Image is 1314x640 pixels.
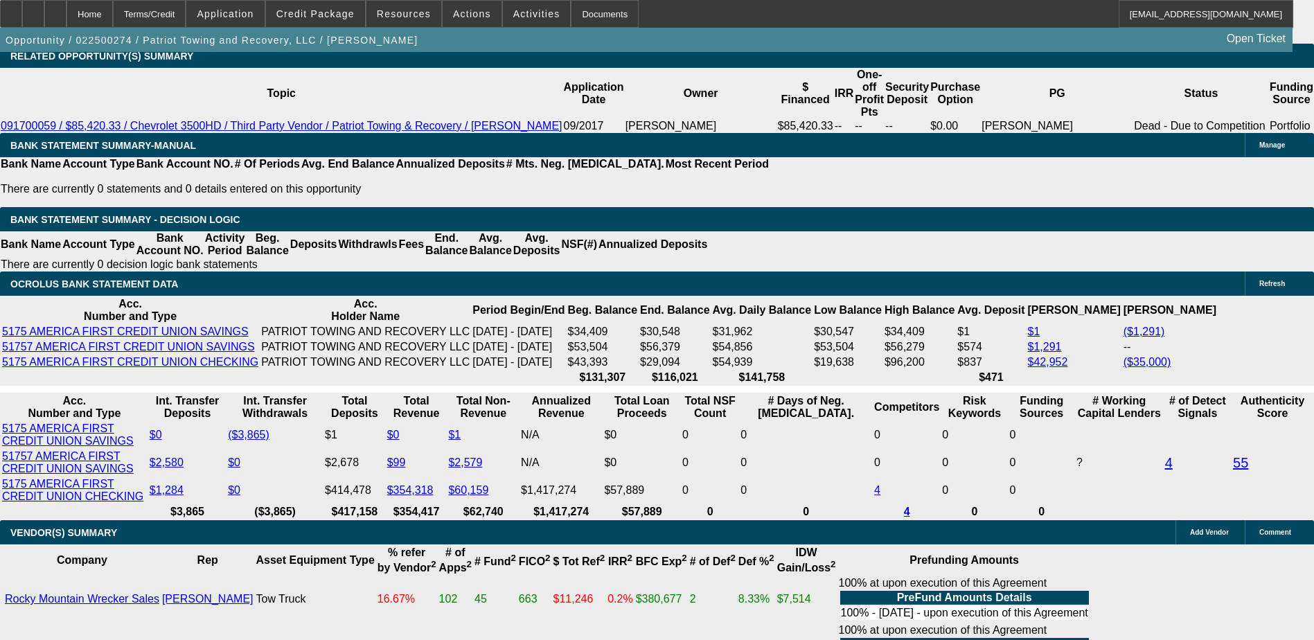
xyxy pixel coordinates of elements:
[228,484,240,496] a: $0
[1,394,148,420] th: Acc. Number and Type
[256,554,375,566] b: Asset Equipment Type
[769,553,774,563] sup: 2
[682,553,686,563] sup: 2
[1076,456,1083,468] span: Refresh to pull Number of Working Capital Lenders
[740,477,872,504] td: 0
[301,157,396,171] th: Avg. End Balance
[813,297,882,323] th: Low Balance
[162,593,254,605] a: [PERSON_NAME]
[1164,394,1231,420] th: # of Detect Signals
[738,576,775,622] td: 8.33%
[776,576,837,622] td: $7,514
[260,340,470,354] td: PATRIOT TOWING AND RECOVERY LLC
[447,505,519,519] th: $62,740
[1232,394,1313,420] th: Authenticity Score
[885,68,930,119] th: Security Deposit
[520,505,602,519] th: $1,417,274
[682,422,738,448] td: 0
[603,422,680,448] td: $0
[545,553,550,563] sup: 2
[682,477,738,504] td: 0
[884,340,955,354] td: $56,279
[149,505,226,519] th: $3,865
[506,157,665,171] th: # Mts. Neg. [MEDICAL_DATA].
[378,546,436,574] b: % refer by Vendor
[712,297,813,323] th: Avg. Daily Balance
[136,157,234,171] th: Bank Account NO.
[1259,280,1285,287] span: Refresh
[1133,119,1269,133] td: Dead - Due to Competition
[520,422,602,448] td: N/A
[1259,141,1285,149] span: Manage
[474,576,517,622] td: 45
[1,120,562,132] a: 091700059 / $85,420.33 / Chevrolet 3500HD / Third Party Vendor / Patriot Towing & Recovery / [PER...
[639,355,710,369] td: $29,094
[730,553,735,563] sup: 2
[941,505,1007,519] th: 0
[941,450,1007,476] td: 0
[740,450,872,476] td: 0
[62,157,136,171] th: Account Type
[553,576,606,622] td: $11,246
[1076,394,1163,420] th: # Working Capital Lenders
[635,576,688,622] td: $380,677
[510,553,515,563] sup: 2
[941,394,1007,420] th: Risk Keywords
[1233,455,1248,470] a: 55
[5,593,159,605] a: Rocky Mountain Wrecker Sales
[324,422,385,448] td: $1
[1027,297,1121,323] th: [PERSON_NAME]
[227,505,323,519] th: ($3,865)
[387,505,447,519] th: $354,417
[472,340,565,354] td: [DATE] - [DATE]
[1009,505,1074,519] th: 0
[337,231,398,258] th: Withdrawls
[957,340,1025,354] td: $574
[625,68,777,119] th: Owner
[813,355,882,369] td: $19,638
[474,555,516,567] b: # Fund
[227,394,323,420] th: Int. Transfer Withdrawals
[981,119,1133,133] td: [PERSON_NAME]
[813,325,882,339] td: $30,547
[1,297,259,323] th: Acc. Number and Type
[513,8,560,19] span: Activities
[603,450,680,476] td: $0
[467,559,472,569] sup: 2
[453,8,491,19] span: Actions
[324,477,385,504] td: $414,478
[639,371,710,384] th: $116,021
[1123,340,1217,354] td: --
[682,394,738,420] th: Sum of the Total NSF Count and Total Overdraft Fee Count from Ocrolus
[260,325,470,339] td: PATRIOT TOWING AND RECOVERY LLC
[567,355,638,369] td: $43,393
[740,394,872,420] th: # Days of Neg. [MEDICAL_DATA].
[884,325,955,339] td: $34,409
[2,341,255,353] a: 51757 AMERICA FIRST CREDIT UNION SAVINGS
[234,157,301,171] th: # Of Periods
[1009,422,1074,448] td: 0
[2,356,258,368] a: 5175 AMERICA FIRST CREDIT UNION CHECKING
[1190,528,1229,536] span: Add Vendor
[690,555,736,567] b: # of Def
[503,1,571,27] button: Activities
[1124,356,1171,368] a: ($35,000)
[608,555,632,567] b: IRR
[563,68,625,119] th: Application Date
[627,553,632,563] sup: 2
[6,35,418,46] span: Opportunity / 022500274 / Patriot Towing and Recovery, LLC / [PERSON_NAME]
[909,554,1019,566] b: Prefunding Amounts
[567,371,638,384] th: $131,307
[57,554,107,566] b: Company
[2,326,249,337] a: 5175 AMERICA FIRST CREDIT UNION SAVINGS
[884,355,955,369] td: $96,200
[10,140,196,151] span: BANK STATEMENT SUMMARY-MANUAL
[873,394,940,420] th: Competitors
[563,119,625,133] td: 09/2017
[472,355,565,369] td: [DATE] - [DATE]
[874,484,880,496] a: 4
[448,429,461,441] a: $1
[738,555,774,567] b: Def %
[290,231,338,258] th: Deposits
[520,450,602,476] td: N/A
